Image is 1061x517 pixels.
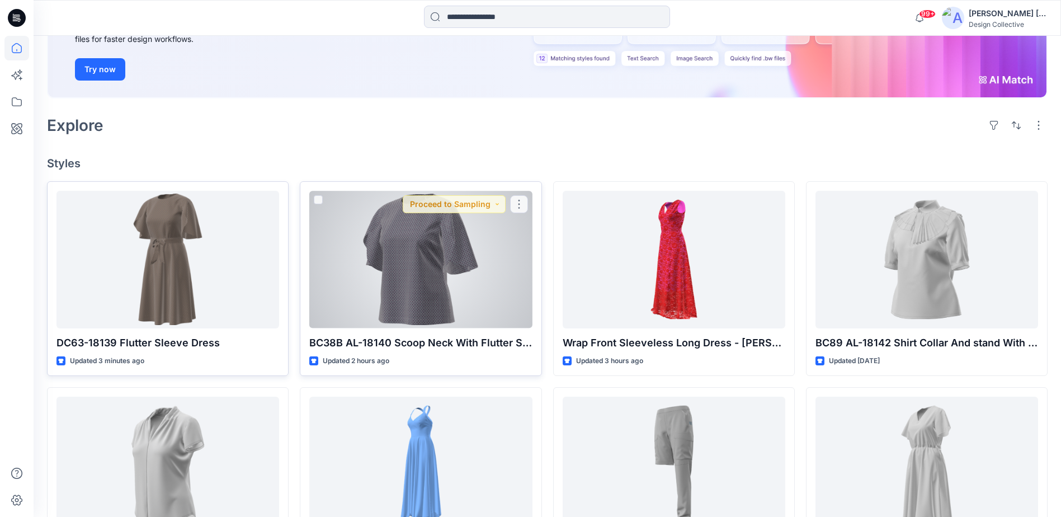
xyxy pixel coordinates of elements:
a: BC38B AL-18140 Scoop Neck With Flutter Sleeve [309,191,532,328]
a: Wrap Front Sleeveless Long Dress - Sarah Stetler [563,191,785,328]
p: BC89 AL-18142 Shirt Collar And stand With Double Layer Pleated Yokes [815,335,1038,351]
img: avatar [942,7,964,29]
p: Updated 3 minutes ago [70,355,144,367]
p: Updated 3 hours ago [576,355,643,367]
a: DC63-18139 Flutter Sleeve Dress [56,191,279,328]
p: Updated [DATE] [829,355,880,367]
p: BC38B AL-18140 Scoop Neck With Flutter Sleeve [309,335,532,351]
div: [PERSON_NAME] [PERSON_NAME] [969,7,1047,20]
p: Wrap Front Sleeveless Long Dress - [PERSON_NAME] [563,335,785,351]
div: Design Collective [969,20,1047,29]
h2: Explore [47,116,103,134]
h4: Styles [47,157,1048,170]
span: 99+ [919,10,936,18]
button: Try now [75,58,125,81]
p: DC63-18139 Flutter Sleeve Dress [56,335,279,351]
a: BC89 AL-18142 Shirt Collar And stand With Double Layer Pleated Yokes [815,191,1038,328]
p: Updated 2 hours ago [323,355,389,367]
